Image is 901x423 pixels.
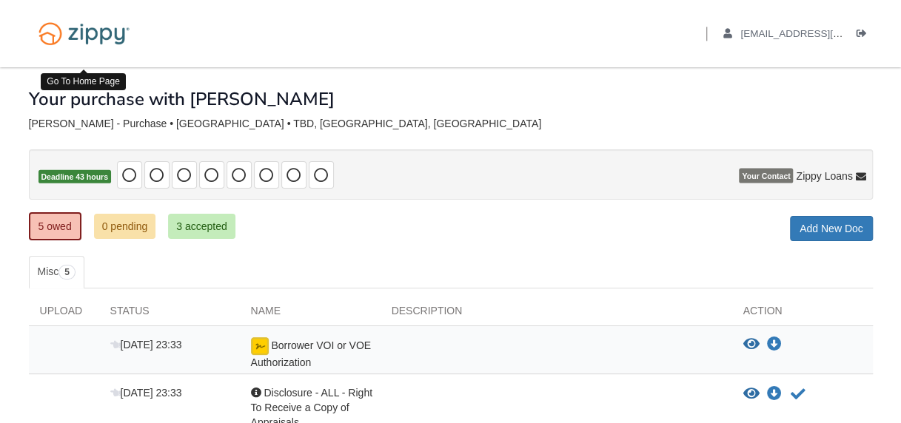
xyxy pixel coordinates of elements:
[251,339,371,368] span: Borrower VOI or VOE Authorization
[29,89,335,109] h1: Your purchase with [PERSON_NAME]
[381,303,732,325] div: Description
[743,337,760,352] button: View Borrower VOI or VOE Authorization
[58,265,76,280] span: 5
[240,303,381,325] div: Name
[743,387,760,402] button: View Disclosure - ALL - Right To Receive a Copy of Appraisals
[94,214,156,239] a: 0 pending
[29,118,873,130] div: [PERSON_NAME] - Purchase • [GEOGRAPHIC_DATA] • TBD, [GEOGRAPHIC_DATA], [GEOGRAPHIC_DATA]
[739,169,793,183] span: Your Contact
[110,387,182,399] span: [DATE] 23:33
[41,73,126,90] div: Go To Home Page
[790,216,873,241] a: Add New Doc
[767,388,782,400] a: Download Disclosure - ALL - Right To Receive a Copy of Appraisals
[796,169,852,183] span: Zippy Loans
[857,28,873,43] a: Log out
[29,303,99,325] div: Upload
[732,303,873,325] div: Action
[789,385,807,403] button: Acknowledge receipt of document
[29,256,84,288] a: Misc
[168,214,235,239] a: 3 accepted
[767,339,782,351] a: Download Borrower VOI or VOE Authorization
[99,303,240,325] div: Status
[38,170,111,184] span: Deadline 43 hours
[29,212,81,240] a: 5 owed
[29,15,139,53] img: Logo
[110,339,182,351] span: [DATE] 23:33
[251,337,269,355] img: Preparing document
